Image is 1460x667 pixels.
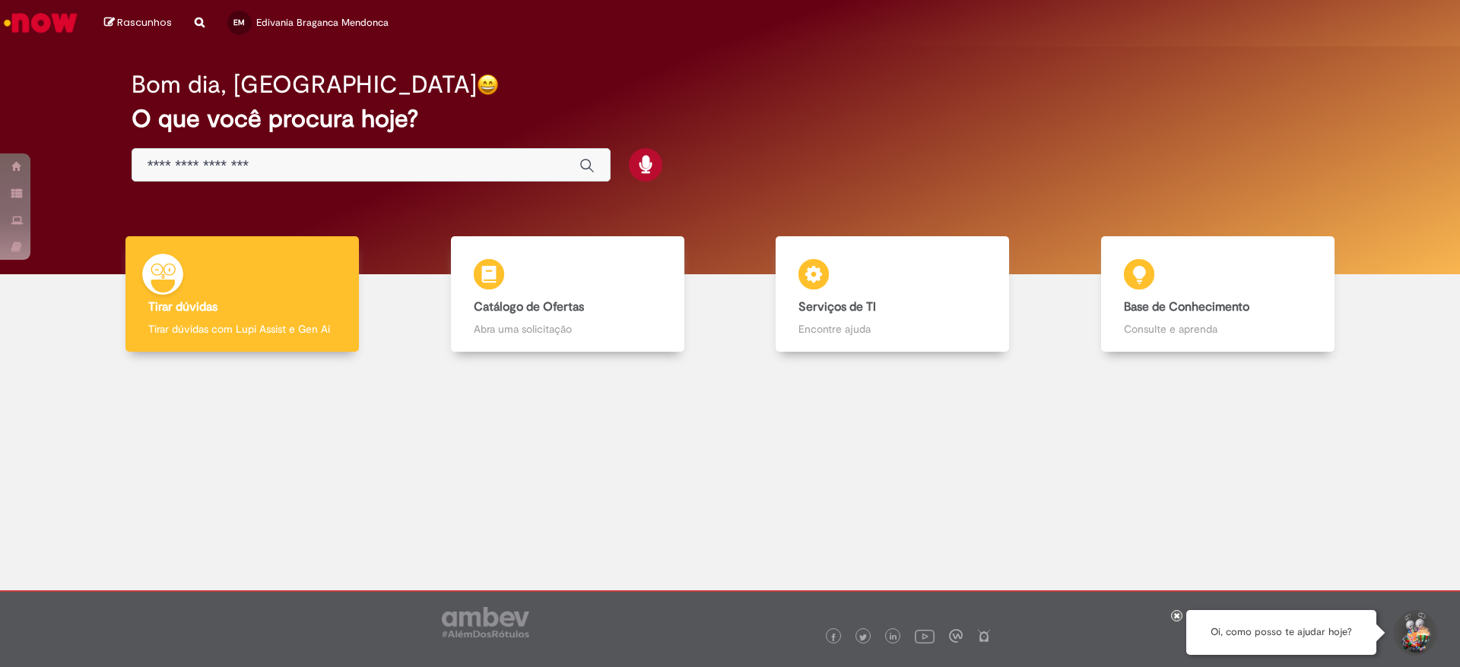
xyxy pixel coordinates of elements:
a: Serviços de TI Encontre ajuda [730,236,1055,352]
img: logo_footer_linkedin.png [890,633,897,642]
p: Consulte e aprenda [1124,321,1312,337]
img: ServiceNow [2,8,80,38]
span: EM [233,17,245,27]
img: logo_footer_workplace.png [949,629,963,643]
b: Tirar dúvidas [148,299,217,315]
button: Iniciar Conversa de Suporte [1392,610,1437,656]
span: Rascunhos [117,15,172,30]
span: Edivania Braganca Mendonca [256,16,389,29]
img: logo_footer_twitter.png [859,634,867,641]
a: Tirar dúvidas Tirar dúvidas com Lupi Assist e Gen Ai [80,236,405,352]
p: Encontre ajuda [798,321,986,337]
img: logo_footer_facebook.png [830,634,837,641]
b: Serviços de TI [798,299,876,315]
img: happy-face.png [477,74,499,96]
h2: Bom dia, [GEOGRAPHIC_DATA] [132,71,477,98]
p: Abra uma solicitação [474,321,662,337]
h2: O que você procura hoje? [132,106,1329,132]
a: Catálogo de Ofertas Abra uma solicitação [405,236,731,352]
div: Oi, como posso te ajudar hoje? [1186,610,1376,655]
b: Base de Conhecimento [1124,299,1249,315]
p: Tirar dúvidas com Lupi Assist e Gen Ai [148,321,336,337]
img: logo_footer_youtube.png [915,626,935,646]
a: Rascunhos [104,16,172,30]
img: logo_footer_ambev_rotulo_gray.png [442,607,529,637]
b: Catálogo de Ofertas [474,299,584,315]
img: logo_footer_naosei.png [977,629,991,643]
a: Base de Conhecimento Consulte e aprenda [1055,236,1381,352]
